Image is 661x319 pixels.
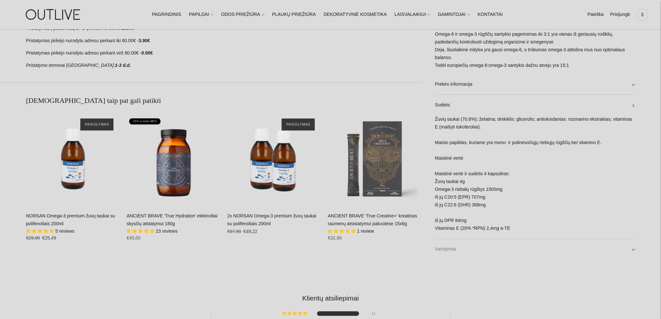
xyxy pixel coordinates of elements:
[438,7,469,22] a: GAMINTOJAI
[328,235,342,240] span: €32,90
[324,7,387,22] a: DEKORATYVINĖ KOSMETIKA
[126,235,140,240] span: €45,00
[435,31,635,69] p: Omega-6 ir omega-3 rūgščių santykio pagerinimas iki 3:1 yra vienas iš geriausių rodiklių, padedan...
[435,116,635,239] div: Žuvių taukai (70.8%); želatina; drėkiklis: glicerolis; antioksidantas: rozmarino ekstraktas; vita...
[435,74,635,94] a: Prekės informacija
[26,228,55,234] span: 5.00 stars
[328,112,422,206] a: ANCIENT BRAVE 'True Creatine+' kreatinas raumenų atsistatymui pakuotėse 15x6g
[357,228,374,234] span: 1 review
[141,50,153,55] strong: 0.00€
[13,3,94,26] img: OUTLIVE
[328,228,357,234] span: 5.00 stars
[478,7,503,22] a: KONTAKTAI
[221,7,264,22] a: ODOS PRIEŽIŪRA
[328,213,417,226] a: ANCIENT BRAVE 'True Creatine+' kreatinas raumenų atsistatymui pakuotėse 15x6g
[227,112,321,206] a: 2x NORSAN Omega-3 premium žuvų taukai su polifenoliais 200ml
[139,38,150,43] strong: 3.90€
[227,229,241,234] s: €57,90
[638,10,647,19] span: 3
[26,96,422,105] h2: [DEMOGRAPHIC_DATA] taip pat gali patikti
[152,7,181,22] a: PAGRINDINIS
[587,7,603,22] a: Paieška
[371,311,379,316] div: 11
[115,63,131,68] strong: 1-3 d.d.
[394,7,430,22] a: LAISVALAIKIUI
[610,7,630,22] a: Prisijungti
[126,228,156,234] span: 4.87 stars
[26,235,40,240] s: €29,90
[42,235,56,240] span: €25,49
[55,228,74,234] span: 5 reviews
[31,293,630,303] h2: Klientų atsiliepimai
[189,7,213,22] a: PAPILDAI
[26,37,422,45] p: Pristatymas pirkėjo nurodytu adresu perkant iki 80.00€ -
[282,311,308,316] div: 92% (11) reviews with 5 star rating
[156,228,178,234] span: 23 reviews
[435,239,635,260] a: Vartojimas
[26,63,115,68] em: Pristatymo terminai [GEOGRAPHIC_DATA]:
[126,213,218,226] a: ANCIENT BRAVE 'True Hydration' elektrolitai skysčių atstatymui 180g
[435,95,635,116] a: Sudėtis
[272,7,316,22] a: PLAUKŲ PRIEŽIŪRA
[636,7,648,22] a: 3
[26,213,115,226] a: NORSAN Omega-3 premium žuvų taukai su polifenoliais 200ml
[244,229,258,234] span: €49,22
[26,49,422,57] p: Pristatymas pirkėjo nurodytu adresu perkant virš 80.00€ -
[126,112,220,206] a: ANCIENT BRAVE 'True Hydration' elektrolitai skysčių atstatymui 180g
[227,213,316,226] a: 2x NORSAN Omega-3 premium žuvų taukai su polifenoliais 200ml
[26,112,120,206] a: NORSAN Omega-3 premium žuvų taukai su polifenoliais 200ml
